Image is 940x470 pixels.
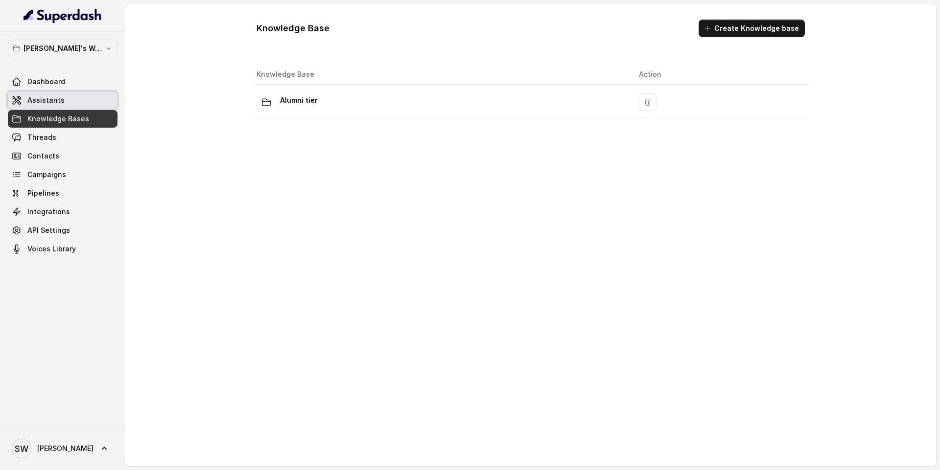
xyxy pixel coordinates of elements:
[27,188,59,198] span: Pipelines
[27,77,65,87] span: Dashboard
[27,225,70,235] span: API Settings
[8,435,117,462] a: [PERSON_NAME]
[23,43,102,54] p: [PERSON_NAME]'s Workspace
[23,8,102,23] img: light.svg
[8,147,117,165] a: Contacts
[27,151,59,161] span: Contacts
[8,222,117,239] a: API Settings
[280,92,318,108] p: Alumni tier
[8,184,117,202] a: Pipelines
[257,21,329,36] h1: Knowledge Base
[15,444,28,454] text: SW
[27,170,66,179] span: Campaigns
[699,20,805,37] button: Create Knowledge base
[37,444,94,453] span: [PERSON_NAME]
[8,240,117,258] a: Voices Library
[631,65,809,85] th: Action
[27,207,70,217] span: Integrations
[8,129,117,146] a: Threads
[8,110,117,128] a: Knowledge Bases
[27,244,76,254] span: Voices Library
[253,65,631,85] th: Knowledge Base
[27,133,56,142] span: Threads
[8,91,117,109] a: Assistants
[8,203,117,221] a: Integrations
[8,166,117,183] a: Campaigns
[8,40,117,57] button: [PERSON_NAME]'s Workspace
[27,114,89,124] span: Knowledge Bases
[8,73,117,90] a: Dashboard
[27,95,65,105] span: Assistants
